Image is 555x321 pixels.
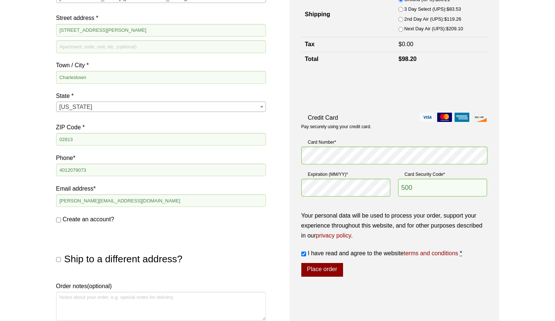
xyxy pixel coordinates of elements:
[56,218,61,222] input: Create an account?
[398,171,487,178] label: Card Security Code
[446,6,461,12] bdi: 83.53
[460,250,462,256] abbr: required
[420,113,435,122] img: visa
[446,26,463,31] bdi: 209.10
[398,179,487,197] input: CSC
[398,41,413,47] bdi: 0.00
[301,252,306,256] input: I have read and agree to the websiteterms and conditions *
[301,263,343,277] button: Place order
[301,124,487,130] p: Pay securely using your credit card.
[301,171,391,178] label: Expiration (MM/YY)
[404,250,458,256] a: terms and conditions
[398,56,417,62] bdi: 98.20
[56,102,266,112] span: State
[56,257,61,262] input: Ship to a different address?
[472,113,487,122] img: discover
[301,37,395,52] th: Tax
[56,184,266,194] label: Email address
[63,216,114,222] span: Create an account?
[446,6,449,12] span: $
[316,232,351,239] a: privacy policy
[56,91,266,101] label: State
[56,40,266,53] input: Apartment, suite, unit, etc. (optional)
[446,26,449,31] span: $
[398,41,402,47] span: $
[301,136,487,203] fieldset: Payment Info
[301,74,414,103] iframe: reCAPTCHA
[56,122,266,132] label: ZIP Code
[56,281,266,291] label: Order notes
[64,253,182,264] span: Ship to a different address?
[56,13,266,23] label: Street address
[455,113,469,122] img: amex
[404,5,461,13] label: 3 Day Select (UPS):
[404,15,461,23] label: 2nd Day Air (UPS):
[301,139,487,146] label: Card Number
[301,113,487,123] label: Credit Card
[404,25,463,33] label: Next Day Air (UPS):
[301,211,487,241] p: Your personal data will be used to process your order, support your experience throughout this we...
[444,16,447,22] span: $
[56,60,266,70] label: Town / City
[56,102,265,112] span: Rhode Island
[56,24,266,37] input: House number and street name
[437,113,452,122] img: mastercard
[301,52,395,66] th: Total
[56,153,266,163] label: Phone
[398,56,402,62] span: $
[444,16,461,22] bdi: 119.26
[308,250,458,256] span: I have read and agree to the website
[87,283,112,289] span: (optional)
